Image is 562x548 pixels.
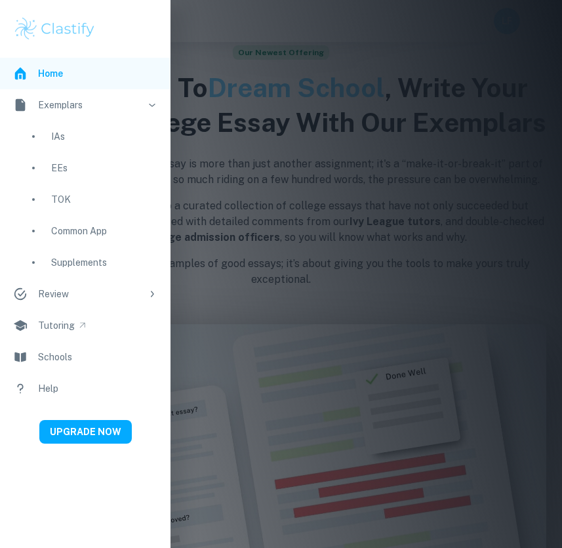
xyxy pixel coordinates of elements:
[38,287,142,301] div: Review
[13,16,96,42] img: Clastify logo
[39,420,132,444] button: UPGRADE NOW
[51,255,157,270] div: Supplements
[51,129,157,144] div: IAs
[51,192,157,207] div: TOK
[38,381,58,396] div: Help
[51,224,157,238] div: Common App
[38,66,63,81] div: Home
[38,318,75,333] div: Tutoring
[38,98,142,112] div: Exemplars
[38,350,72,364] div: Schools
[51,161,157,175] div: EEs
